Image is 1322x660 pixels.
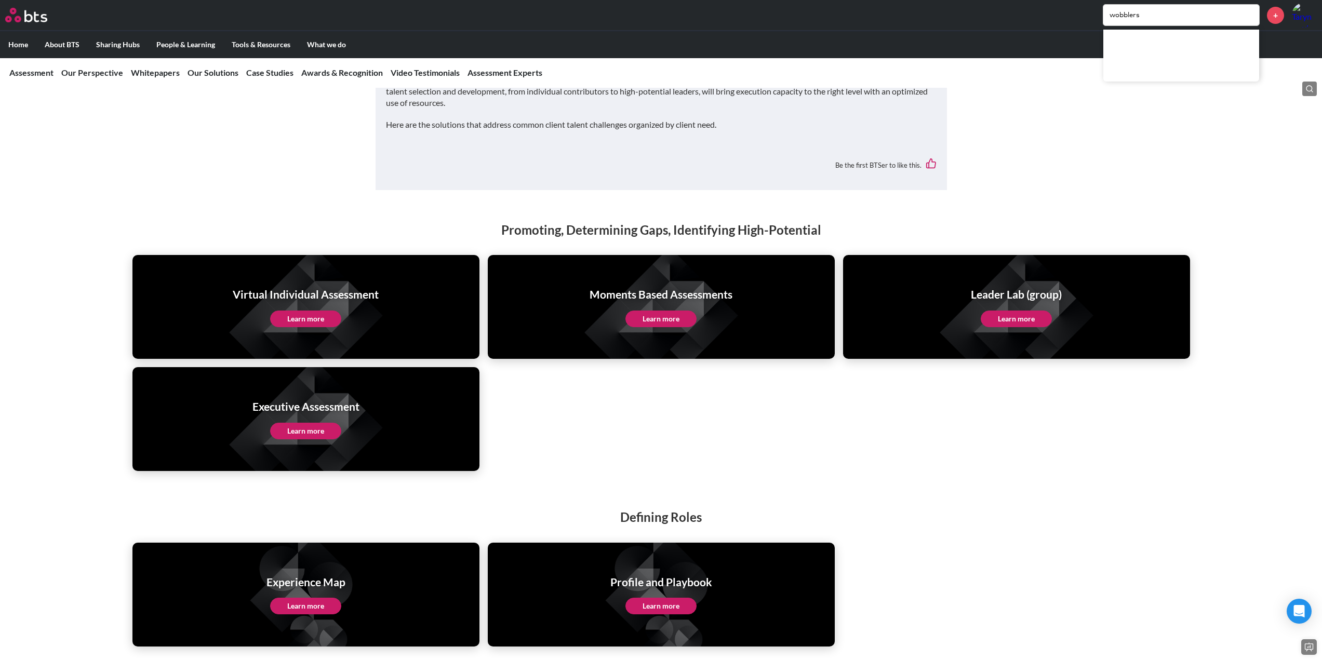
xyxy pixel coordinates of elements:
h1: Moments Based Assessments [590,287,732,302]
div: Open Intercom Messenger [1287,599,1312,624]
h1: Virtual Individual Assessment [233,287,379,302]
a: Learn more [270,311,341,327]
a: Learn more [625,311,697,327]
h1: Leader Lab (group) [971,287,1062,302]
a: Learn more [270,598,341,614]
a: Whitepapers [131,68,180,77]
label: About BTS [36,31,88,58]
a: Our Solutions [188,68,238,77]
a: Awards & Recognition [301,68,383,77]
img: BTS Logo [5,8,47,22]
h1: Executive Assessment [252,399,359,414]
h1: Experience Map [266,574,345,589]
div: Be the first BTSer to like this. [386,151,937,179]
h1: Profile and Playbook [610,574,712,589]
p: Here are the solutions that address common client talent challenges organized by client need. [386,119,937,130]
a: Go home [5,8,66,22]
label: Tools & Resources [223,31,299,58]
label: Sharing Hubs [88,31,148,58]
a: Case Studies [246,68,293,77]
a: Learn more [270,423,341,439]
label: What we do [299,31,354,58]
a: Profile [1292,3,1317,28]
label: People & Learning [148,31,223,58]
img: Taryn Davino [1292,3,1317,28]
a: Video Testimonials [391,68,460,77]
a: Learn more [625,598,697,614]
a: Our Perspective [61,68,123,77]
a: + [1267,7,1284,24]
a: Assessment [9,68,54,77]
a: Learn more [981,311,1052,327]
a: Assessment Experts [468,68,542,77]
